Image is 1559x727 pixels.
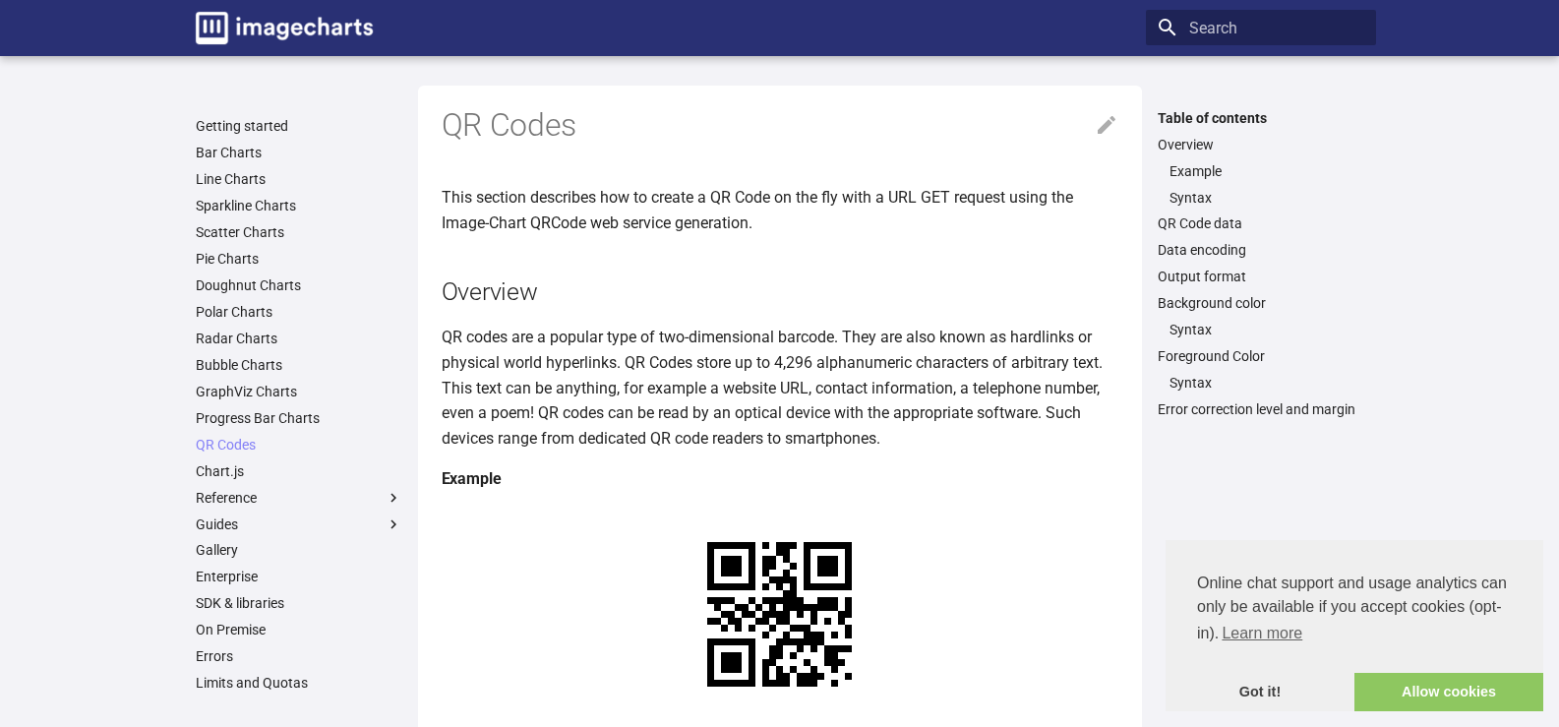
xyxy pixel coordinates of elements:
a: Error correction level and margin [1158,400,1364,418]
label: Guides [196,515,402,533]
a: Sparkline Charts [196,197,402,214]
a: Image-Charts documentation [188,4,381,52]
nav: Overview [1158,162,1364,207]
a: Data encoding [1158,241,1364,259]
nav: Background color [1158,321,1364,338]
a: Output format [1158,268,1364,285]
a: On Premise [196,621,402,638]
span: Online chat support and usage analytics can only be available if you accept cookies (opt-in). [1197,572,1512,648]
a: Bar Charts [196,144,402,161]
a: Syntax [1169,189,1364,207]
a: Radar Charts [196,330,402,347]
a: Line Charts [196,170,402,188]
a: Scatter Charts [196,223,402,241]
a: Getting started [196,117,402,135]
img: chart [673,508,886,721]
a: QR Code data [1158,214,1364,232]
a: Overview [1158,136,1364,153]
a: Enterprise [196,568,402,585]
a: Gallery [196,541,402,559]
h2: Overview [442,274,1118,309]
a: Example [1169,162,1364,180]
nav: Table of contents [1146,109,1376,419]
a: Progress Bar Charts [196,409,402,427]
a: Doughnut Charts [196,276,402,294]
p: QR codes are a popular type of two-dimensional barcode. They are also known as hardlinks or physi... [442,325,1118,451]
a: learn more about cookies [1219,619,1305,648]
label: Table of contents [1146,109,1376,127]
a: dismiss cookie message [1166,673,1354,712]
a: Bubble Charts [196,356,402,374]
p: This section describes how to create a QR Code on the fly with a URL GET request using the Image-... [442,185,1118,235]
a: Errors [196,647,402,665]
a: allow cookies [1354,673,1543,712]
h4: Example [442,466,1118,492]
a: GraphViz Charts [196,383,402,400]
a: Syntax [1169,321,1364,338]
a: QR Codes [196,436,402,454]
label: Reference [196,489,402,507]
a: Background color [1158,294,1364,312]
div: cookieconsent [1166,540,1543,711]
img: logo [196,12,373,44]
a: Foreground Color [1158,347,1364,365]
a: Syntax [1169,374,1364,392]
nav: Foreground Color [1158,374,1364,392]
a: Limits and Quotas [196,674,402,692]
a: Chart.js [196,462,402,480]
a: Polar Charts [196,303,402,321]
a: SDK & libraries [196,594,402,612]
input: Search [1146,10,1376,45]
a: Pie Charts [196,250,402,268]
h1: QR Codes [442,105,1118,147]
